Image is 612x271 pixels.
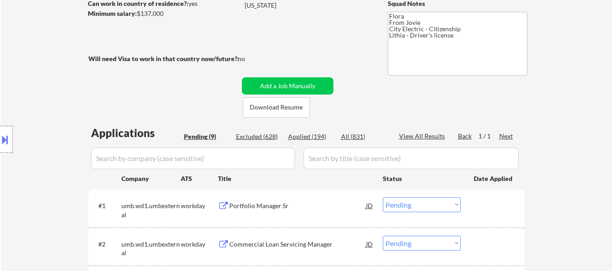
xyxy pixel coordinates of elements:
[242,77,333,95] button: Add a Job Manually
[181,201,218,210] div: workday
[458,132,472,141] div: Back
[98,240,114,249] div: #2
[478,132,499,141] div: 1 / 1
[229,201,366,210] div: Portfolio Manager Sr
[304,147,519,169] input: Search by title (case sensitive)
[218,174,374,183] div: Title
[383,170,461,186] div: Status
[229,240,366,249] div: Commercial Loan Servicing Manager
[365,236,374,252] div: JD
[499,132,514,141] div: Next
[181,174,218,183] div: ATS
[474,174,514,183] div: Date Applied
[238,54,264,63] div: no
[236,132,281,141] div: Excluded (628)
[181,240,218,249] div: workday
[121,240,181,257] div: umb.wd1.umbexternal
[184,132,229,141] div: Pending (9)
[88,9,239,18] div: $137,000
[288,132,333,141] div: Applied (194)
[243,97,310,118] button: Download Resume
[399,132,448,141] div: View All Results
[88,55,239,62] strong: Will need Visa to work in that country now/future?:
[88,10,137,17] strong: Minimum salary:
[365,197,374,214] div: JD
[91,147,295,169] input: Search by company (case sensitive)
[341,132,386,141] div: All (831)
